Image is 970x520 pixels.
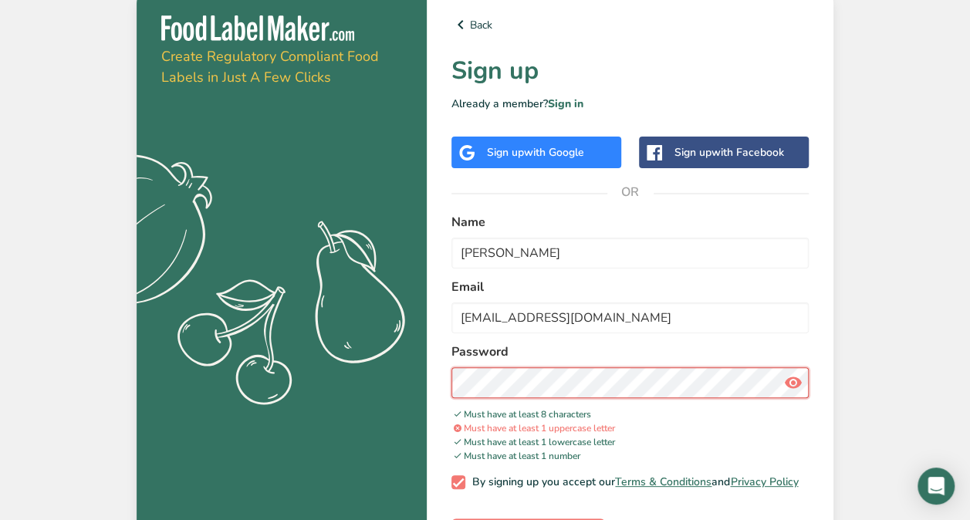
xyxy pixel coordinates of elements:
[451,343,809,361] label: Password
[451,15,809,34] a: Back
[607,169,654,215] span: OR
[711,145,784,160] span: with Facebook
[451,278,809,296] label: Email
[451,408,591,420] span: Must have at least 8 characters
[615,474,711,489] a: Terms & Conditions
[451,450,580,462] span: Must have at least 1 number
[918,468,955,505] div: Open Intercom Messenger
[465,475,799,489] span: By signing up you accept our and
[548,96,583,111] a: Sign in
[730,474,798,489] a: Privacy Policy
[451,302,809,333] input: email@example.com
[451,213,809,231] label: Name
[451,238,809,268] input: John Doe
[524,145,584,160] span: with Google
[451,436,615,448] span: Must have at least 1 lowercase letter
[161,47,379,86] span: Create Regulatory Compliant Food Labels in Just A Few Clicks
[487,144,584,160] div: Sign up
[451,422,615,434] span: Must have at least 1 uppercase letter
[161,15,354,41] img: Food Label Maker
[451,96,809,112] p: Already a member?
[674,144,784,160] div: Sign up
[451,52,809,89] h1: Sign up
